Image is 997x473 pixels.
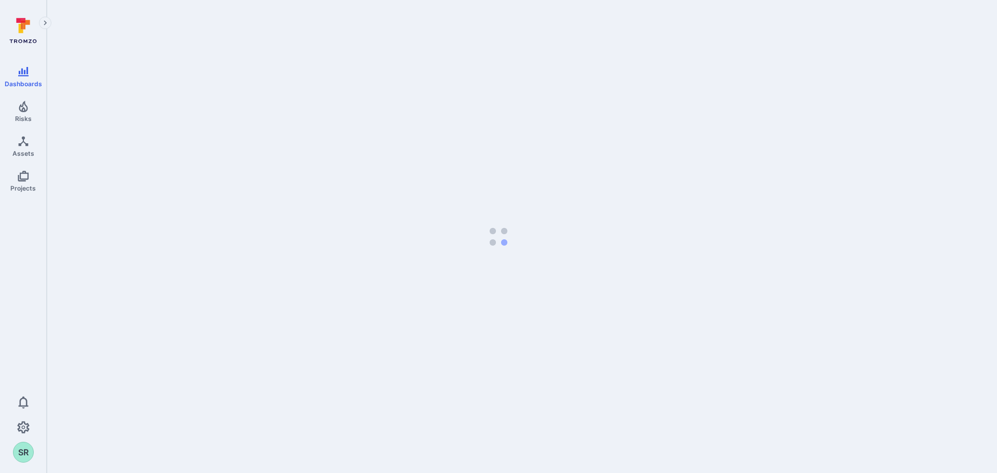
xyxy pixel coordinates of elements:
span: Projects [10,184,36,192]
span: Dashboards [5,80,42,88]
button: SR [13,442,34,463]
span: Risks [15,115,32,123]
i: Expand navigation menu [42,19,49,28]
button: Expand navigation menu [39,17,51,29]
div: Sherril Robbins [13,442,34,463]
span: Assets [12,150,34,157]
